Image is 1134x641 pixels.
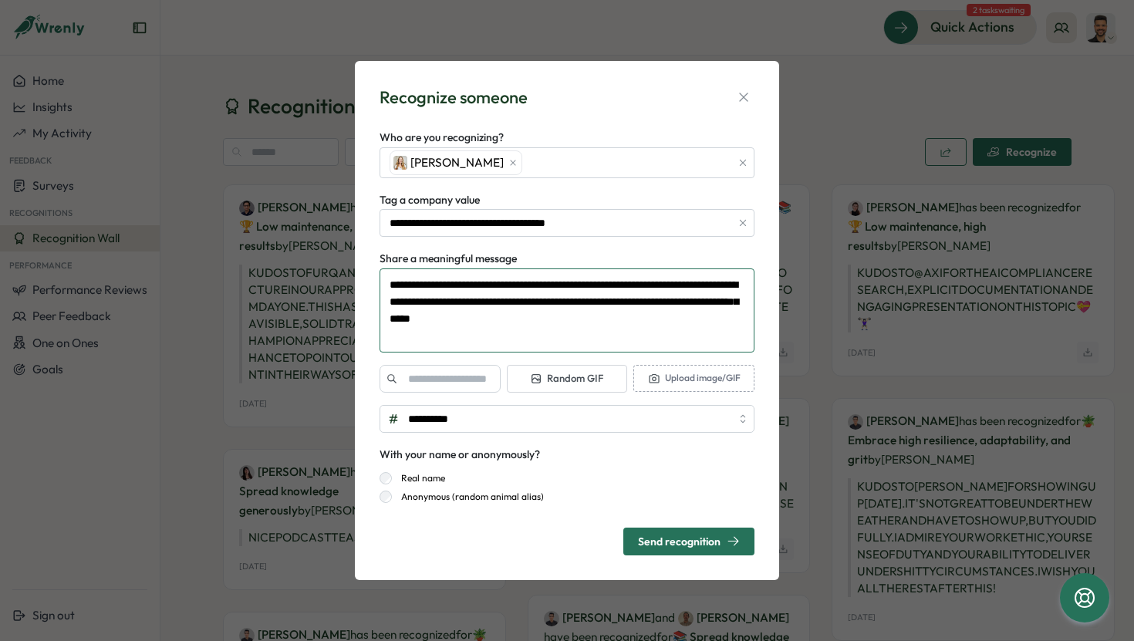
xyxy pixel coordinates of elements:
div: With your name or anonymously? [380,447,540,464]
div: Recognize someone [380,86,528,110]
button: Random GIF [507,365,628,393]
img: Sarah McEwan [393,156,407,170]
span: Random GIF [530,372,603,386]
label: Anonymous (random animal alias) [392,491,544,503]
label: Share a meaningful message [380,251,517,268]
label: Real name [392,472,445,484]
button: Send recognition [623,528,754,555]
div: Send recognition [638,535,740,548]
label: Who are you recognizing? [380,130,504,147]
label: Tag a company value [380,192,480,209]
span: [PERSON_NAME] [410,154,504,171]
